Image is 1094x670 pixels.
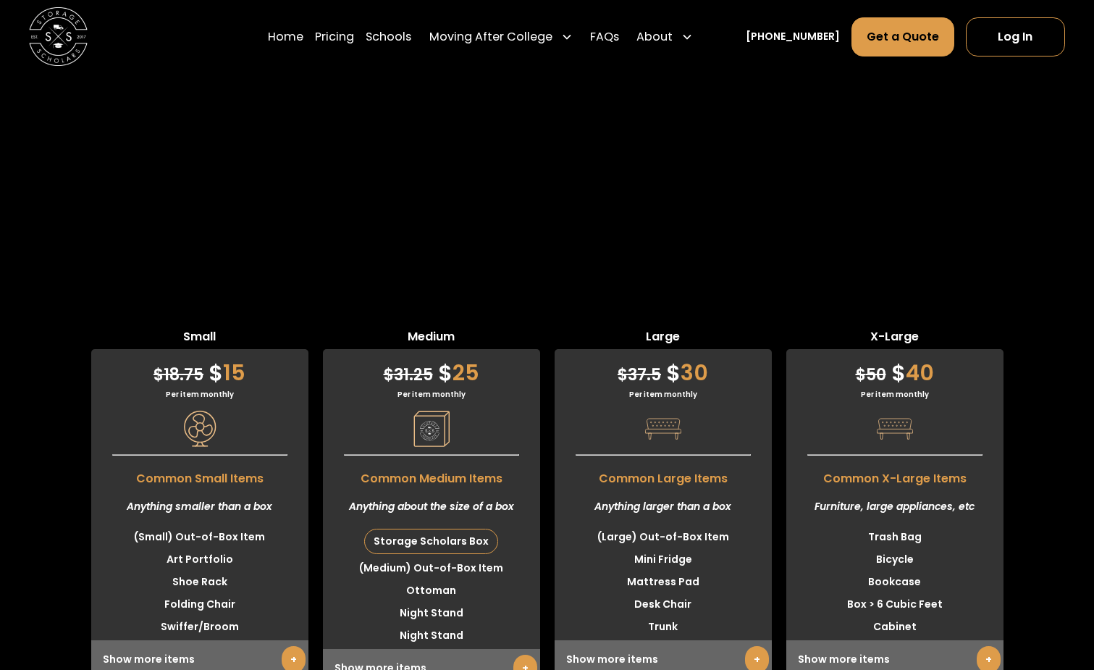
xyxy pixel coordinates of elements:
[91,548,308,571] li: Art Portfolio
[323,579,540,602] li: Ottoman
[323,349,540,389] div: 25
[268,16,303,56] a: Home
[91,571,308,593] li: Shoe Rack
[209,357,223,388] span: $
[91,463,308,487] span: Common Small Items
[555,463,772,487] span: Common Large Items
[153,364,164,386] span: $
[966,17,1065,56] a: Log In
[323,487,540,526] div: Anything about the size of a box
[182,411,218,447] img: Pricing Category Icon
[29,7,87,65] img: Storage Scholars main logo
[856,364,886,386] span: 50
[91,328,308,349] span: Small
[323,602,540,624] li: Night Stand
[636,28,673,45] div: About
[555,593,772,616] li: Desk Chair
[786,593,1003,616] li: Box > 6 Cubic Feet
[413,411,450,447] img: Pricing Category Icon
[555,526,772,548] li: (Large) Out-of-Box Item
[384,364,394,386] span: $
[746,29,840,44] a: [PHONE_NUMBER]
[786,487,1003,526] div: Furniture, large appliances, etc
[555,571,772,593] li: Mattress Pad
[786,463,1003,487] span: Common X-Large Items
[645,411,681,447] img: Pricing Category Icon
[91,389,308,400] div: Per item monthly
[786,389,1003,400] div: Per item monthly
[851,17,954,56] a: Get a Quote
[555,616,772,638] li: Trunk
[91,349,308,389] div: 15
[315,16,354,56] a: Pricing
[555,487,772,526] div: Anything larger than a box
[91,526,308,548] li: (Small) Out-of-Box Item
[786,328,1003,349] span: X-Large
[323,463,540,487] span: Common Medium Items
[856,364,866,386] span: $
[323,557,540,579] li: (Medium) Out-of-Box Item
[384,364,433,386] span: 31.25
[366,16,411,56] a: Schools
[323,328,540,349] span: Medium
[555,349,772,389] div: 30
[786,526,1003,548] li: Trash Bag
[666,357,681,388] span: $
[786,616,1003,638] li: Cabinet
[91,593,308,616] li: Folding Chair
[786,349,1003,389] div: 40
[877,411,913,447] img: Pricing Category Icon
[91,616,308,638] li: Swiffer/Broom
[555,548,772,571] li: Mini Fridge
[618,364,628,386] span: $
[590,16,619,56] a: FAQs
[555,389,772,400] div: Per item monthly
[323,624,540,647] li: Night Stand
[323,389,540,400] div: Per item monthly
[786,571,1003,593] li: Bookcase
[555,328,772,349] span: Large
[631,16,699,56] div: About
[429,28,552,45] div: Moving After College
[786,548,1003,571] li: Bicycle
[891,357,906,388] span: $
[618,364,661,386] span: 37.5
[438,357,453,388] span: $
[29,7,87,65] a: home
[423,16,578,56] div: Moving After College
[153,364,203,386] span: 18.75
[365,529,497,553] div: Storage Scholars Box
[91,487,308,526] div: Anything smaller than a box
